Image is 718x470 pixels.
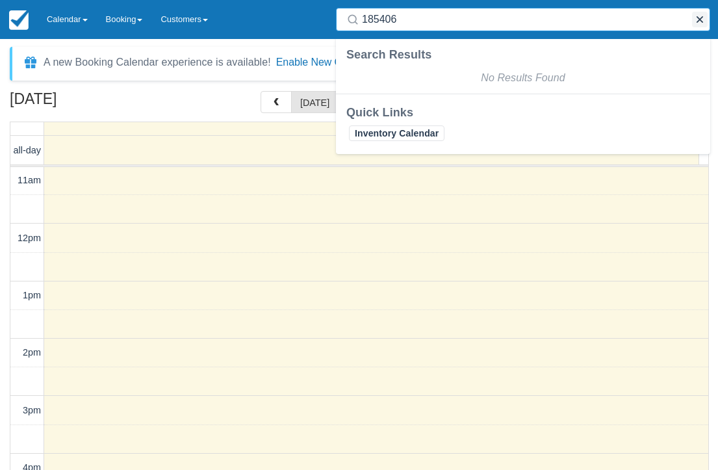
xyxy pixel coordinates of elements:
span: all-day [14,145,41,155]
button: [DATE] [291,91,339,113]
em: No Results Found [481,72,565,83]
div: Search Results [346,47,700,62]
div: Quick Links [346,105,700,120]
input: Search ( / ) [362,8,689,31]
a: Inventory Calendar [349,125,444,141]
span: 11am [18,175,41,185]
span: 1pm [23,290,41,300]
span: 2pm [23,347,41,358]
button: Enable New Calendar [276,56,376,69]
span: 12pm [18,233,41,243]
img: checkfront-main-nav-mini-logo.png [9,10,29,30]
h2: [DATE] [10,91,174,115]
div: A new Booking Calendar experience is available! [44,55,271,70]
span: 3pm [23,405,41,415]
